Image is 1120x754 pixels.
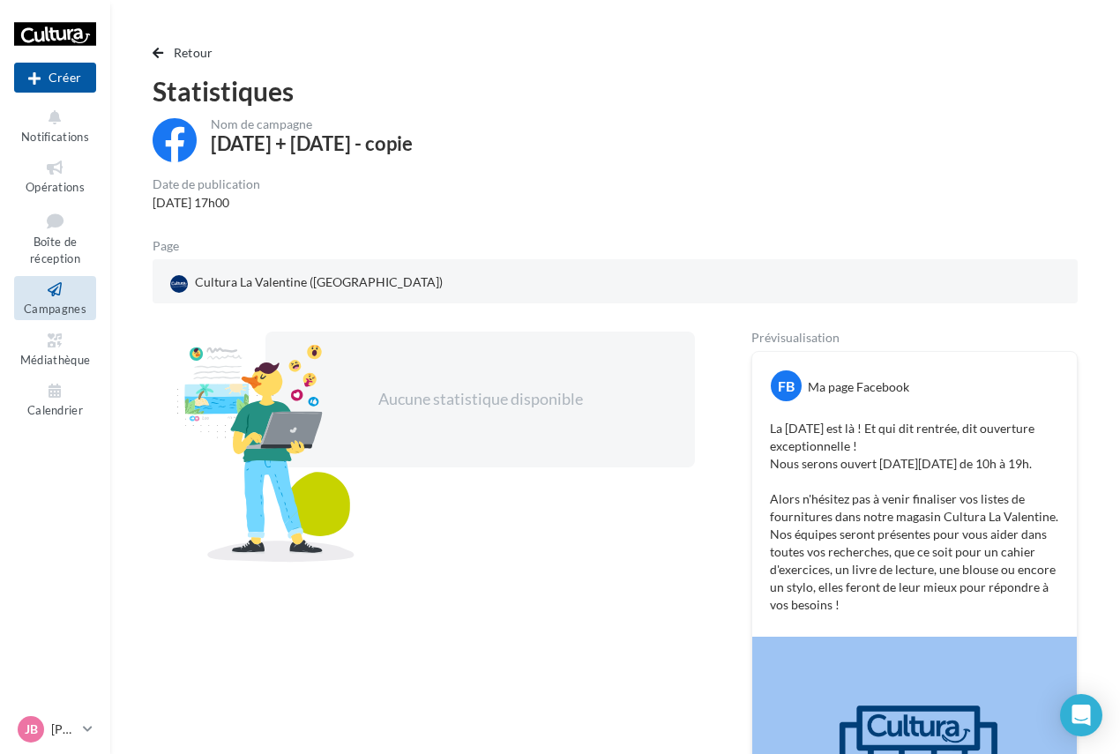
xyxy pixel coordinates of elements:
span: Opérations [26,180,85,194]
div: FB [771,370,802,401]
span: Calendrier [27,403,83,417]
div: Date de publication [153,178,260,190]
div: Prévisualisation [751,332,1078,344]
div: Ma page Facebook [808,378,909,396]
a: Boîte de réception [14,205,96,270]
a: Calendrier [14,377,96,421]
a: Opérations [14,154,96,198]
a: Campagnes [14,276,96,319]
a: Médiathèque [14,327,96,370]
a: JB [PERSON_NAME] [14,713,96,746]
button: Retour [153,42,220,63]
div: Open Intercom Messenger [1060,694,1102,736]
div: Nom de campagne [211,118,413,131]
div: Aucune statistique disponible [322,388,638,411]
span: JB [25,720,38,738]
a: Cultura La Valentine ([GEOGRAPHIC_DATA]) [167,270,466,296]
p: La [DATE] est là ! Et qui dit rentrée, dit ouverture exceptionnelle ! Nous serons ouvert [DATE][D... [770,420,1059,614]
span: Boîte de réception [30,235,80,265]
p: [PERSON_NAME] [51,720,76,738]
div: Page [153,240,193,252]
div: [DATE] + [DATE] - copie [211,134,413,153]
button: Notifications [14,104,96,147]
div: Statistiques [153,78,1078,104]
span: Retour [174,45,213,60]
button: Créer [14,63,96,93]
span: Notifications [21,130,89,144]
div: Nouvelle campagne [14,63,96,93]
div: Cultura La Valentine ([GEOGRAPHIC_DATA]) [167,270,446,296]
span: Médiathèque [20,353,91,367]
span: Campagnes [24,302,86,316]
div: [DATE] 17h00 [153,194,260,212]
